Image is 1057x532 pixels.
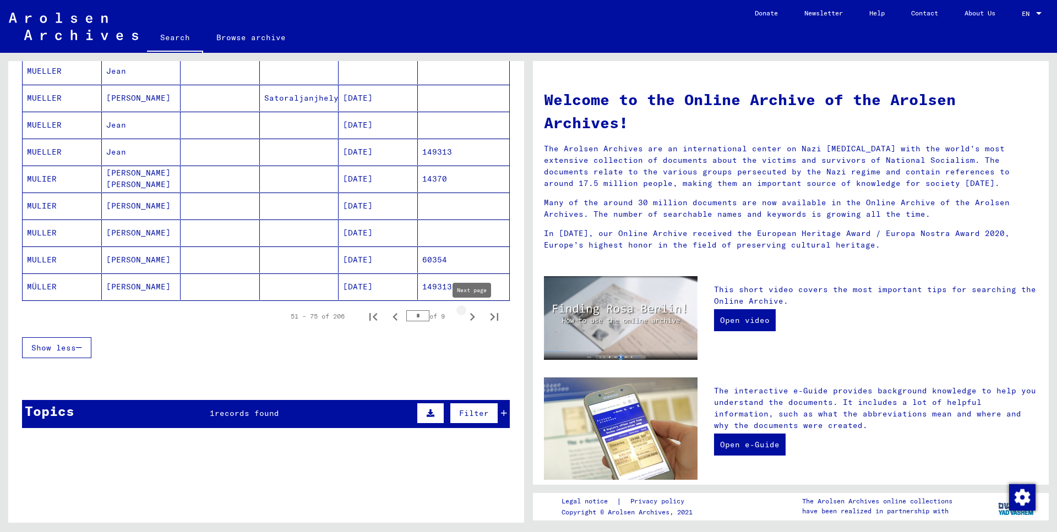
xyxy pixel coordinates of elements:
[622,496,698,507] a: Privacy policy
[339,139,418,165] mat-cell: [DATE]
[215,408,279,418] span: records found
[339,193,418,219] mat-cell: [DATE]
[1009,484,1036,511] img: Zustimmung ändern
[102,220,181,246] mat-cell: [PERSON_NAME]
[562,496,617,507] a: Legal notice
[23,220,102,246] mat-cell: MULLER
[996,492,1037,520] img: yv_logo.png
[544,197,1038,220] p: Many of the around 30 million documents are now available in the Online Archive of the Arolsen Ar...
[544,276,698,360] img: video.jpg
[102,166,181,192] mat-cell: [PERSON_NAME] [PERSON_NAME]
[23,273,102,300] mat-cell: MÜLLER
[483,305,505,327] button: Last page
[260,85,339,111] mat-cell: Satoraljanjhely
[714,284,1038,307] p: This short video covers the most important tips for searching the Online Archive.
[102,273,181,300] mat-cell: [PERSON_NAME]
[802,506,952,516] p: have been realized in partnership with
[450,403,498,424] button: Filter
[102,246,181,273] mat-cell: [PERSON_NAME]
[418,166,510,192] mat-cell: 14370
[102,58,181,84] mat-cell: Jean
[210,408,215,418] span: 1
[802,496,952,506] p: The Arolsen Archives online collections
[714,385,1038,431] p: The interactive e-Guide provides background knowledge to help you understand the documents. It in...
[461,305,483,327] button: Next page
[384,305,406,327] button: Previous page
[203,24,299,51] a: Browse archive
[102,85,181,111] mat-cell: [PERSON_NAME]
[339,166,418,192] mat-cell: [DATE]
[418,246,510,273] mat-cell: 60354
[23,139,102,165] mat-cell: MUELLER
[23,112,102,138] mat-cell: MUELLER
[362,305,384,327] button: First page
[102,112,181,138] mat-cell: Jean
[714,309,776,331] a: Open video
[31,343,76,353] span: Show less
[544,143,1038,189] p: The Arolsen Archives are an international center on Nazi [MEDICAL_DATA] with the world’s most ext...
[23,193,102,219] mat-cell: MULIER
[544,228,1038,251] p: In [DATE], our Online Archive received the European Heritage Award / Europa Nostra Award 2020, Eu...
[339,273,418,300] mat-cell: [DATE]
[1022,9,1029,18] mat-select-trigger: EN
[291,311,345,321] div: 51 – 75 of 206
[544,88,1038,134] h1: Welcome to the Online Archive of the Arolsen Archives!
[339,112,418,138] mat-cell: [DATE]
[339,220,418,246] mat-cell: [DATE]
[714,434,786,456] a: Open e-Guide
[418,273,510,300] mat-cell: 149313
[562,507,698,517] p: Copyright © Arolsen Archives, 2021
[23,246,102,273] mat-cell: MULLER
[418,139,510,165] mat-cell: 149313
[459,408,489,418] span: Filter
[102,139,181,165] mat-cell: Jean
[102,193,181,219] mat-cell: [PERSON_NAME]
[544,377,698,480] img: eguide.jpg
[562,496,698,507] div: |
[25,401,74,421] div: Topics
[23,58,102,84] mat-cell: MUELLER
[9,13,138,40] img: Arolsen_neg.svg
[23,85,102,111] mat-cell: MUELLER
[22,337,91,358] button: Show less
[339,246,418,273] mat-cell: [DATE]
[147,24,203,53] a: Search
[23,166,102,192] mat-cell: MULIER
[339,85,418,111] mat-cell: [DATE]
[406,311,461,321] div: of 9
